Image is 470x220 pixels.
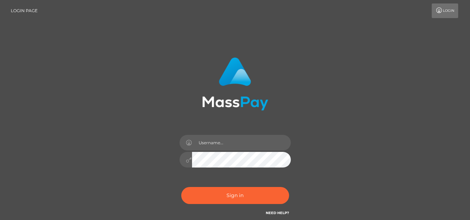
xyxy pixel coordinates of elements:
a: Need Help? [266,211,289,215]
a: Login Page [11,3,38,18]
img: MassPay Login [202,57,268,111]
a: Login [432,3,458,18]
button: Sign in [181,187,289,204]
input: Username... [192,135,291,150]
